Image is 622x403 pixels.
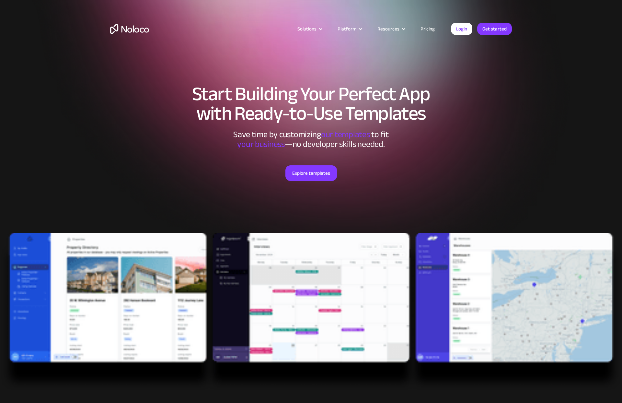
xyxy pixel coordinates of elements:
[110,84,512,123] h1: Start Building Your Perfect App with Ready-to-Use Templates
[369,25,412,33] div: Resources
[321,126,370,142] span: our templates
[289,25,329,33] div: Solutions
[237,136,285,152] span: your business
[329,25,369,33] div: Platform
[451,23,472,35] a: Login
[477,23,512,35] a: Get started
[285,165,337,181] a: Explore templates
[110,24,149,34] a: home
[297,25,317,33] div: Solutions
[412,25,443,33] a: Pricing
[377,25,399,33] div: Resources
[338,25,356,33] div: Platform
[214,130,408,149] div: Save time by customizing to fit ‍ —no developer skills needed.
